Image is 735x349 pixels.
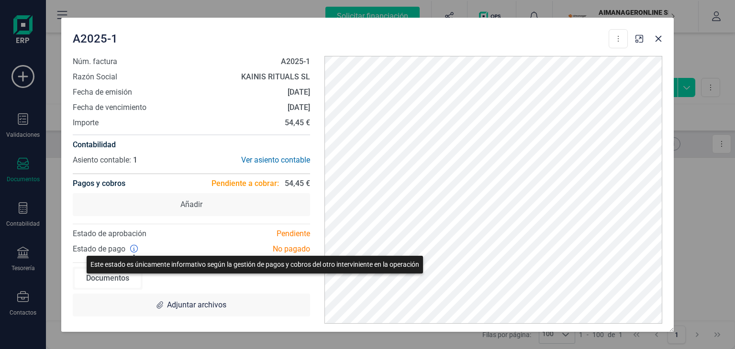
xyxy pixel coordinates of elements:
span: 1 [133,155,137,164]
span: Fecha de emisión [73,87,132,98]
span: Núm. factura [73,56,117,67]
span: A2025-1 [73,31,118,46]
div: Pendiente [191,228,317,240]
h4: Pagos y cobros [73,174,125,193]
strong: [DATE] [288,87,310,97]
strong: [DATE] [288,103,310,112]
span: Fecha de vencimiento [73,102,146,113]
div: Documentos [75,269,141,288]
div: Adjuntar archivos [73,294,310,316]
div: No pagado [191,243,317,255]
span: Razón Social [73,71,117,83]
span: Pendiente a cobrar: [212,178,279,189]
span: 54,45 € [285,178,310,189]
span: Asiento contable: [73,155,131,164]
span: Estado de pago [73,243,125,255]
span: Estado de aprobación [73,229,146,238]
span: Importe [73,117,99,129]
span: Adjuntar archivos [167,299,226,311]
h4: Contabilidad [73,139,310,151]
strong: KAINIS RITUALS SL [241,72,310,81]
strong: 54,45 € [285,118,310,127]
div: Ver asiento contable [191,154,310,166]
span: Añadir [180,199,202,210]
strong: A2025-1 [281,57,310,66]
div: Este estado es únicamente informativo según la gestión de pagos y cobros del otro interviniente e... [87,256,423,273]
